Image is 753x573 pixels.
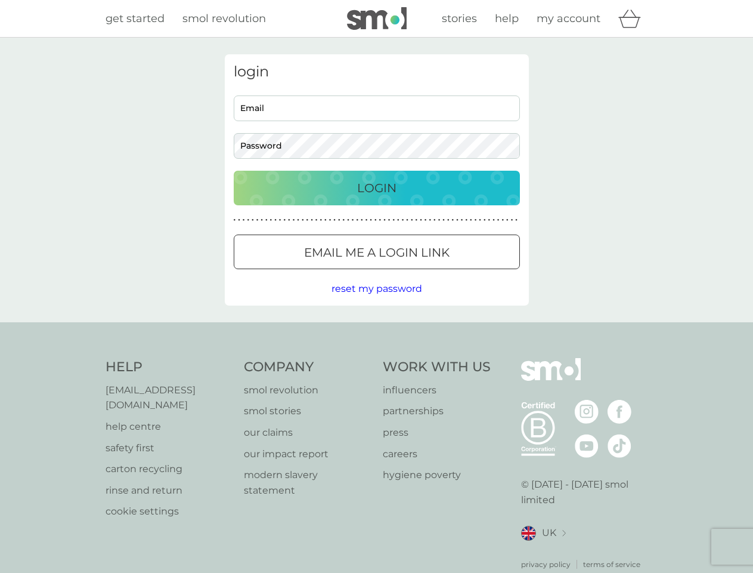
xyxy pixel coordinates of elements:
[304,243,450,262] p: Email me a login link
[106,358,233,377] h4: Help
[297,217,299,223] p: ●
[383,217,386,223] p: ●
[331,283,422,294] span: reset my password
[329,217,331,223] p: ●
[279,217,281,223] p: ●
[495,12,519,25] span: help
[383,403,491,419] a: partnerships
[361,217,363,223] p: ●
[347,217,349,223] p: ●
[244,383,371,398] a: smol revolution
[383,383,491,398] a: influencers
[244,403,371,419] a: smol stories
[106,504,233,519] a: cookie settings
[456,217,458,223] p: ●
[562,530,566,537] img: select a new location
[583,559,640,570] a: terms of service
[442,217,445,223] p: ●
[234,63,520,81] h3: login
[106,440,233,456] a: safety first
[484,217,486,223] p: ●
[331,281,422,297] button: reset my password
[575,400,599,424] img: visit the smol Instagram page
[501,217,504,223] p: ●
[106,383,233,413] a: [EMAIL_ADDRESS][DOMAIN_NAME]
[347,7,407,30] img: smol
[243,217,245,223] p: ●
[388,217,391,223] p: ●
[575,434,599,458] img: visit the smol Youtube page
[356,217,358,223] p: ●
[497,217,500,223] p: ●
[315,217,318,223] p: ●
[244,425,371,440] a: our claims
[106,12,165,25] span: get started
[270,217,272,223] p: ●
[618,7,648,30] div: basket
[470,217,472,223] p: ●
[343,217,345,223] p: ●
[352,217,354,223] p: ●
[488,217,491,223] p: ●
[542,525,556,541] span: UK
[442,12,477,25] span: stories
[234,217,236,223] p: ●
[106,419,233,435] a: help centre
[424,217,427,223] p: ●
[465,217,467,223] p: ●
[234,235,520,269] button: Email me a login link
[302,217,304,223] p: ●
[333,217,336,223] p: ●
[406,217,408,223] p: ●
[521,358,581,399] img: smol
[537,10,600,27] a: my account
[383,467,491,483] a: hygiene poverty
[261,217,263,223] p: ●
[106,483,233,498] a: rinse and return
[182,10,266,27] a: smol revolution
[365,217,368,223] p: ●
[475,217,477,223] p: ●
[338,217,340,223] p: ●
[106,461,233,477] a: carton recycling
[244,467,371,498] a: modern slavery statement
[379,217,382,223] p: ●
[383,425,491,440] a: press
[608,400,631,424] img: visit the smol Facebook page
[244,358,371,377] h4: Company
[433,217,436,223] p: ●
[447,217,450,223] p: ●
[608,434,631,458] img: visit the smol Tiktok page
[452,217,454,223] p: ●
[252,217,254,223] p: ●
[495,10,519,27] a: help
[106,10,165,27] a: get started
[265,217,268,223] p: ●
[383,446,491,462] a: careers
[293,217,295,223] p: ●
[274,217,277,223] p: ●
[370,217,372,223] p: ●
[397,217,399,223] p: ●
[383,358,491,377] h4: Work With Us
[479,217,481,223] p: ●
[429,217,431,223] p: ●
[306,217,309,223] p: ●
[244,446,371,462] p: our impact report
[392,217,395,223] p: ●
[442,10,477,27] a: stories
